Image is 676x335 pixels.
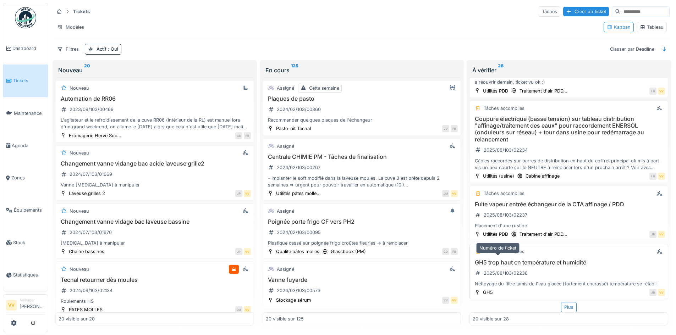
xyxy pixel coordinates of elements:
[13,77,45,84] span: Tickets
[472,66,665,74] div: À vérifier
[473,157,665,171] div: Câbles raccordés sur barres de distribution en haut du coffret principal ok mis à part vis un peu...
[277,164,320,171] div: 2024/02/103/00267
[266,175,458,188] div: - Implanter le soft modifié dans la laveuse moules. La cuve 3 est prête depuis 2 semaines => urge...
[6,297,45,314] a: VV Manager[PERSON_NAME]
[276,190,321,197] div: Utilités pâtes molle...
[235,248,242,255] div: JP
[266,316,304,322] div: 20 visible sur 125
[277,287,320,294] div: 2024/03/103/00573
[484,190,524,197] div: Tâches accomplies
[54,44,82,54] div: Filtres
[649,173,656,180] div: LH
[69,306,103,313] div: PATES MOLLES
[59,240,251,246] div: [MEDICAL_DATA] à manipuler
[84,66,90,74] sup: 20
[658,231,665,238] div: VV
[59,298,251,305] div: Roulements HS
[13,272,45,278] span: Statistiques
[20,297,45,303] div: Manager
[15,7,36,28] img: Badge_color-CXgf-gQk.svg
[70,266,89,273] div: Nouveau
[3,65,48,97] a: Tickets
[54,22,87,32] div: Modèles
[640,24,664,30] div: Tableau
[266,95,458,102] h3: Plaques de pasto
[451,248,458,255] div: FB
[607,44,658,54] div: Classer par Deadline
[235,132,242,139] div: GB
[3,162,48,194] a: Zones
[331,248,366,255] div: Glassbook (PM)
[266,117,458,123] div: Recommander quelques plaques de l'échangeur
[59,316,95,322] div: 20 visible sur 20
[483,289,493,296] div: GH5
[244,306,251,313] div: VV
[277,143,294,150] div: Assigné
[59,117,251,130] div: L'agitateur et le refroidissement de la cuve RR06 (intérieur de la RL) est manuel lors d'un grand...
[20,297,45,313] li: [PERSON_NAME]
[649,88,656,95] div: LH
[483,173,514,179] div: Utilités (usine)
[483,231,508,238] div: Utilités PDD
[235,306,242,313] div: DU
[266,277,458,283] h3: Vanne fuyarde
[244,248,251,255] div: VV
[3,32,48,65] a: Dashboard
[70,171,112,178] div: 2024/07/103/01669
[276,297,311,303] div: Stockage sérum
[69,248,104,255] div: Chaîne bassines
[473,201,665,208] h3: Fuite vapeur entrée échangeur de la CTA affinage / PDD
[451,125,458,132] div: FB
[70,229,112,236] div: 2024/07/103/01670
[442,297,449,304] div: VV
[520,231,567,238] div: Traitement d'air PDD...
[69,132,121,139] div: Fromagerie Herve Soc...
[59,218,251,225] h3: Changement vanne vidage bac laveuse bassine
[277,208,294,214] div: Assigné
[3,259,48,291] a: Statistiques
[70,208,89,214] div: Nouveau
[473,222,665,229] div: Placement d'une rustine
[266,218,458,225] h3: Poignée porte frigo CF vers PH2
[59,182,251,188] div: Vanne [MEDICAL_DATA] à manipuler
[277,85,294,91] div: Assigné
[473,116,665,143] h3: Coupure électrique (basse tension) sur tableau distribution "affinage/traitement des eaux" pour r...
[561,302,577,312] div: Plus
[70,150,89,156] div: Nouveau
[277,266,294,273] div: Assigné
[3,129,48,162] a: Agenda
[69,190,105,197] div: Laveuse grilles 2
[266,240,458,246] div: Plastique cassé sur poignée frigo croûtes fleuries -> à remplacer
[266,153,458,160] h3: Centrale CHIMIE PM - Tâches de finalisation
[14,207,45,213] span: Équipements
[59,95,251,102] h3: Automation de RR06
[58,66,251,74] div: Nouveau
[451,190,458,197] div: VV
[484,147,528,153] div: 2025/08/103/02234
[473,259,665,266] h3: GH5 trop haut en température et humidité
[473,79,665,85] div: a réouvrir demain, ticket vu ok :)
[70,287,112,294] div: 2024/09/103/02134
[70,106,114,113] div: 2023/09/103/00469
[473,316,509,322] div: 20 visible sur 28
[607,24,631,30] div: Kanban
[442,125,449,132] div: VV
[526,173,560,179] div: Cabine affinage
[70,8,93,15] strong: Tickets
[658,88,665,95] div: VV
[14,110,45,117] span: Maintenance
[12,45,45,52] span: Dashboard
[451,297,458,304] div: VV
[498,66,504,74] sup: 28
[649,289,656,296] div: JB
[265,66,458,74] div: En cours
[484,105,524,112] div: Tâches accomplies
[59,277,251,283] h3: Tecnal retourner dès moules
[658,289,665,296] div: VV
[277,106,321,113] div: 2024/02/103/00360
[520,88,567,94] div: Traitement d'air PDD...
[244,132,251,139] div: FB
[483,88,508,94] div: Utilités PDD
[563,7,609,16] div: Créer un ticket
[291,66,298,74] sup: 125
